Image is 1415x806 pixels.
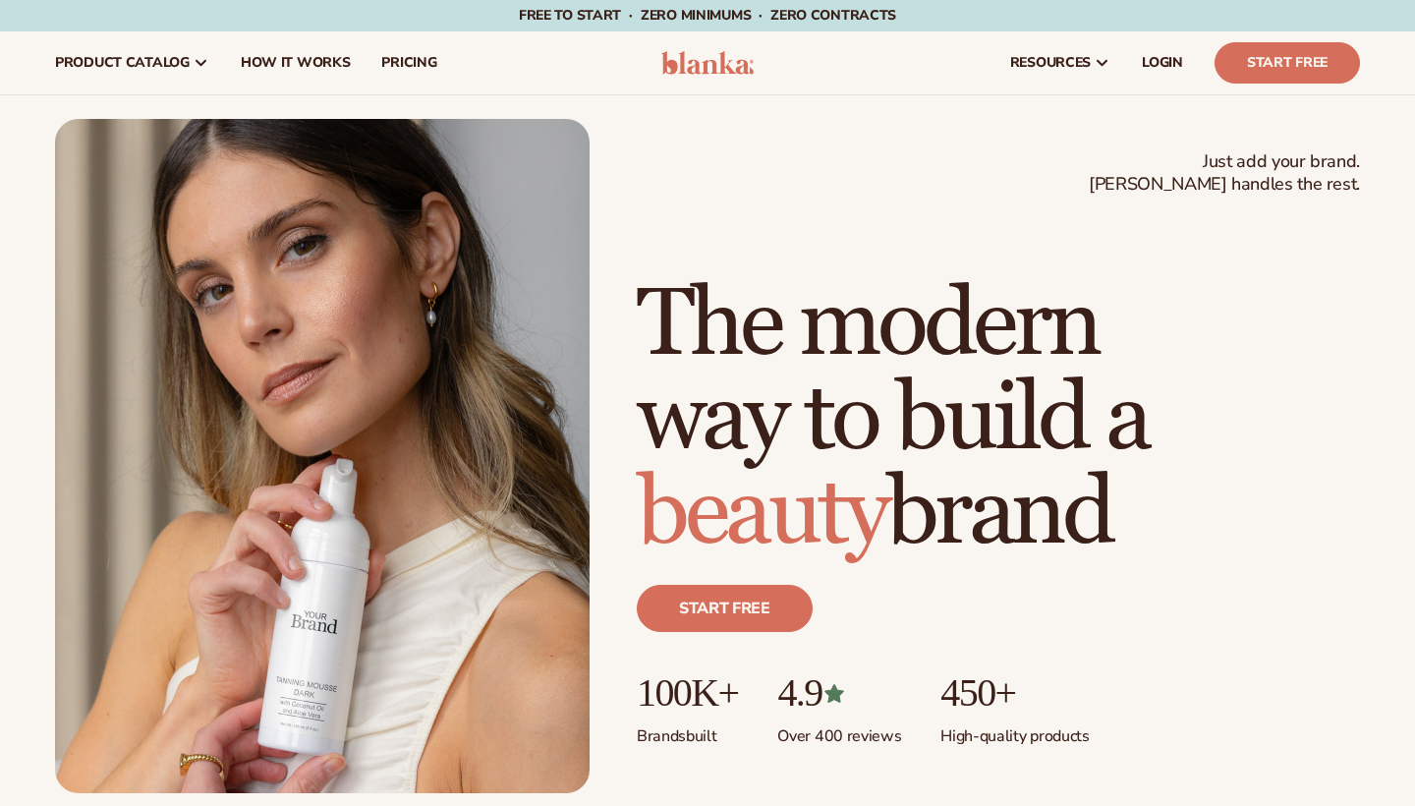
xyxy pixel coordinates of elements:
[661,51,755,75] img: logo
[777,715,901,747] p: Over 400 reviews
[637,585,813,632] a: Start free
[381,55,436,71] span: pricing
[55,55,190,71] span: product catalog
[1142,55,1183,71] span: LOGIN
[777,671,901,715] p: 4.9
[39,31,225,94] a: product catalog
[519,6,896,25] span: Free to start · ZERO minimums · ZERO contracts
[55,119,590,793] img: Female holding tanning mousse.
[1089,150,1360,197] span: Just add your brand. [PERSON_NAME] handles the rest.
[1126,31,1199,94] a: LOGIN
[225,31,367,94] a: How It Works
[637,456,886,571] span: beauty
[637,715,738,747] p: Brands built
[366,31,452,94] a: pricing
[940,671,1089,715] p: 450+
[637,278,1360,561] h1: The modern way to build a brand
[1215,42,1360,84] a: Start Free
[637,671,738,715] p: 100K+
[940,715,1089,747] p: High-quality products
[241,55,351,71] span: How It Works
[994,31,1126,94] a: resources
[1010,55,1091,71] span: resources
